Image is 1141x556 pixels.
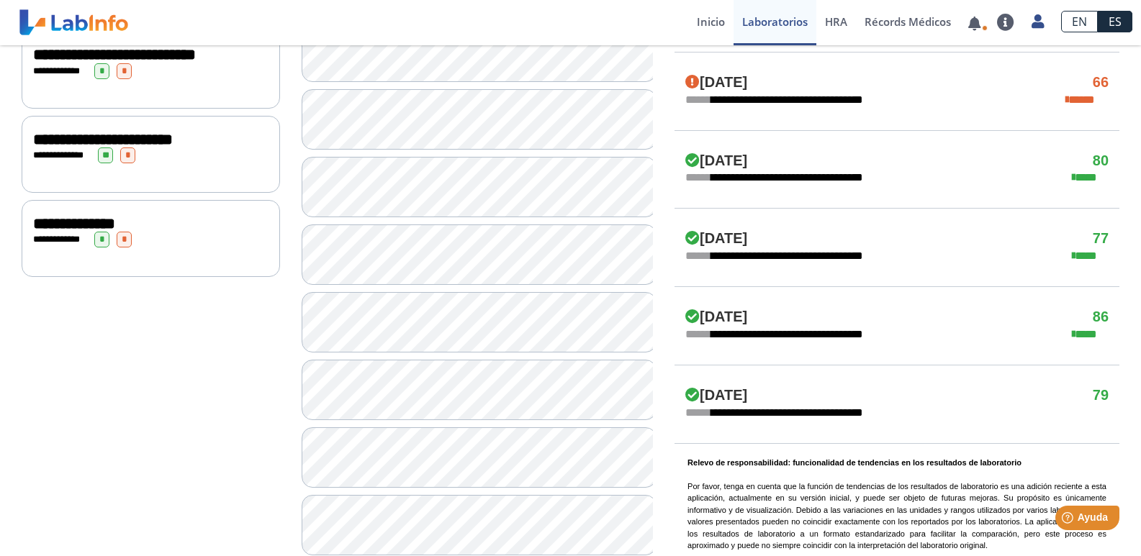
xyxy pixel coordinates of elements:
[1093,230,1109,247] h4: 77
[1013,500,1125,540] iframe: Help widget launcher
[685,152,747,170] h4: [DATE]
[687,458,1022,467] b: Relevo de responsabilidad: funcionalidad de tendencias en los resultados de laboratorio
[1093,152,1109,170] h4: 80
[685,309,747,326] h4: [DATE]
[1093,387,1109,404] h4: 79
[1061,11,1098,32] a: EN
[1098,11,1132,32] a: ES
[685,387,747,404] h4: [DATE]
[685,74,747,91] h4: [DATE]
[825,14,847,29] span: HRA
[685,230,747,247] h4: [DATE]
[1093,74,1109,91] h4: 66
[1093,309,1109,326] h4: 86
